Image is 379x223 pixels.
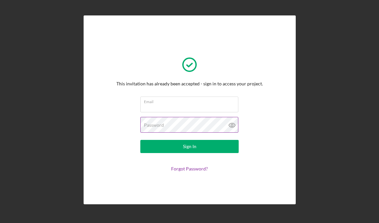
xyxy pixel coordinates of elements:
[171,166,208,171] a: Forgot Password?
[144,123,164,128] label: Password
[140,140,239,153] button: Sign In
[116,81,263,86] div: This invitation has already been accepted - sign in to access your project.
[183,140,196,153] div: Sign In
[144,97,238,104] label: Email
